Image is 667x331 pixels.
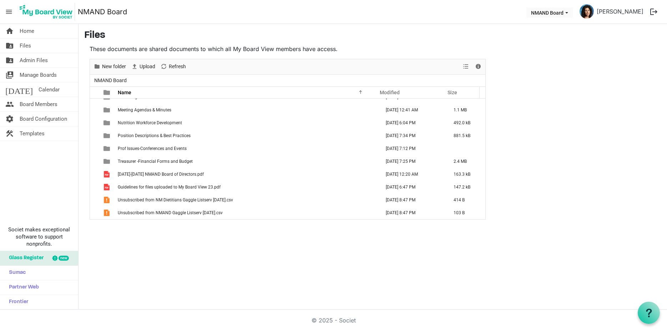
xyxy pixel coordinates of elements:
span: Sumac [5,266,26,280]
span: [DATE]-[DATE] NMAND Board of Directors.pdf [118,172,204,177]
td: is template cell column header type [99,155,116,168]
span: people [5,97,14,111]
span: Glass Register [5,251,44,265]
button: logout [646,4,661,19]
span: construction [5,126,14,141]
span: Templates [20,126,45,141]
span: Upload [139,62,156,71]
span: Calendar [39,82,60,97]
span: Partner Web [5,280,39,295]
span: Governing Documents [118,95,161,100]
td: is template cell column header type [99,142,116,155]
span: Name [118,90,131,95]
span: menu [2,5,16,19]
td: checkbox [90,181,99,194]
td: is template cell column header type [99,194,116,206]
td: 147.2 kB is template cell column header Size [446,181,485,194]
span: New folder [101,62,127,71]
td: June 10, 2025 12:41 AM column header Modified [378,104,446,116]
button: Upload [130,62,157,71]
td: August 07, 2025 7:25 PM column header Modified [378,155,446,168]
td: is template cell column header type [99,168,116,181]
td: is template cell column header type [99,104,116,116]
td: 163.3 kB is template cell column header Size [446,168,485,181]
span: Board Members [20,97,57,111]
span: Position Descriptions & Best Practices [118,133,191,138]
span: Nutrition Workforce Development [118,120,182,125]
td: is template cell column header Size [446,142,485,155]
button: Refresh [159,62,187,71]
td: is template cell column header type [99,181,116,194]
td: 2025-2026 NMAND Board of Directors.pdf is template cell column header Name [116,168,378,181]
a: [PERSON_NAME] [594,4,646,19]
div: new [59,256,69,261]
td: Meeting Agendas & Minutes is template cell column header Name [116,104,378,116]
td: is template cell column header type [99,206,116,219]
td: checkbox [90,194,99,206]
td: is template cell column header type [99,116,116,129]
a: © 2025 - Societ [312,317,356,324]
td: August 11, 2025 8:47 PM column header Modified [378,206,446,219]
td: checkbox [90,168,99,181]
span: Board Configuration [20,112,67,126]
span: folder_shared [5,39,14,53]
td: Unsubscribed from NM Dietitians Gaggle Listserv Aug 11 25.csv is template cell column header Name [116,194,378,206]
span: [DATE] [5,82,33,97]
a: NMAND Board [78,5,127,19]
td: 1.1 MB is template cell column header Size [446,104,485,116]
p: These documents are shared documents to which all My Board View members have access. [90,45,486,53]
td: Guidelines for files uploaded to My Board View 23.pdf is template cell column header Name [116,181,378,194]
img: QZuDyFFEBvj2pmwEDN_yHRu0Bd01exR8a5we_cTXvNrppK4ea9cMjbX5QfC1t0NPKrn37bRtH4sXL7-us1AG0g_thumb.png [580,4,594,19]
span: settings [5,112,14,126]
td: 492.0 kB is template cell column header Size [446,116,485,129]
td: Position Descriptions & Best Practices is template cell column header Name [116,129,378,142]
span: Guidelines for files uploaded to My Board View 23.pdf [118,185,221,190]
img: My Board View Logo [17,3,75,21]
h3: Files [84,30,661,42]
td: Unsubscribed from NMAND Gaggle Listserv Aug 11 25.csv is template cell column header Name [116,206,378,219]
td: checkbox [90,104,99,116]
td: January 12, 2023 6:04 PM column header Modified [378,116,446,129]
td: 2.4 MB is template cell column header Size [446,155,485,168]
span: folder_shared [5,53,14,67]
td: 881.5 kB is template cell column header Size [446,129,485,142]
div: New folder [91,59,128,74]
span: Unsubscribed from NMAND Gaggle Listserv [DATE].csv [118,210,223,215]
span: Home [20,24,34,38]
button: NMAND Board dropdownbutton [526,7,573,17]
span: Prof Issues-Conferences and Events [118,146,187,151]
button: View dropdownbutton [461,62,470,71]
span: home [5,24,14,38]
td: 103 B is template cell column header Size [446,206,485,219]
span: Societ makes exceptional software to support nonprofits. [3,226,75,247]
td: checkbox [90,206,99,219]
td: August 08, 2025 12:20 AM column header Modified [378,168,446,181]
td: Treasurer -Financial Forms and Budget is template cell column header Name [116,155,378,168]
td: August 07, 2025 7:34 PM column header Modified [378,129,446,142]
div: Upload [128,59,158,74]
span: Manage Boards [20,68,57,82]
td: checkbox [90,155,99,168]
span: Treasurer -Financial Forms and Budget [118,159,193,164]
span: Files [20,39,31,53]
button: Details [474,62,483,71]
td: August 07, 2025 7:12 PM column header Modified [378,142,446,155]
span: Meeting Agendas & Minutes [118,107,171,112]
td: August 11, 2025 8:47 PM column header Modified [378,194,446,206]
button: New folder [92,62,127,71]
span: switch_account [5,68,14,82]
div: Details [472,59,484,74]
td: checkbox [90,129,99,142]
td: 414 B is template cell column header Size [446,194,485,206]
div: View [460,59,472,74]
span: NMAND Board [93,76,128,85]
a: My Board View Logo [17,3,78,21]
div: Refresh [158,59,188,74]
td: Prof Issues-Conferences and Events is template cell column header Name [116,142,378,155]
td: January 17, 2023 6:47 PM column header Modified [378,181,446,194]
span: Refresh [168,62,187,71]
td: checkbox [90,142,99,155]
td: Nutrition Workforce Development is template cell column header Name [116,116,378,129]
span: Modified [380,90,400,95]
span: Unsubscribed from NM Dietitians Gaggle Listserv [DATE].csv [118,197,233,202]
